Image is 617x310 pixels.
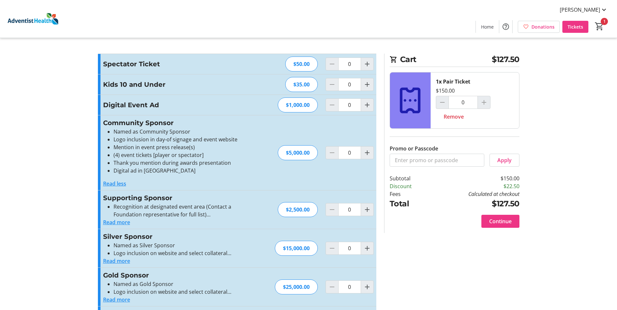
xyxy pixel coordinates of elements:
td: Total [390,198,429,210]
button: Increment by one [361,203,373,216]
div: $150.00 [436,87,455,95]
td: Discount [390,182,429,190]
div: $1,000.00 [278,97,318,112]
input: Supporting Sponsor Quantity [338,203,361,216]
a: Tickets [562,21,588,33]
button: Read more [103,296,130,304]
li: Named as Silver Sponsor [114,241,245,249]
input: Silver Sponsor Quantity [338,242,361,255]
input: Enter promo or passcode [390,154,484,167]
div: $2,500.00 [278,202,318,217]
div: 1x Pair Ticket [436,78,470,85]
td: $22.50 [429,182,519,190]
button: Help [499,20,512,33]
h3: Supporting Sponsor [103,193,245,203]
button: [PERSON_NAME] [555,5,613,15]
button: Read more [103,257,130,265]
li: Logo inclusion on website and select collateral [114,249,245,257]
li: Named as Gold Sponsor [114,280,245,288]
span: Apply [497,156,512,164]
td: Subtotal [390,174,429,182]
input: Spectator Ticket Quantity [338,58,361,71]
button: Read less [103,180,126,187]
div: $5,000.00 [278,145,318,160]
li: Recognition at designated event area (Contact a Foundation representative for full list) [114,203,245,218]
li: Mention in event press release(s) [114,143,245,151]
div: $15,000.00 [275,241,318,256]
li: Named as Community Sponsor [114,128,245,136]
td: Calculated at checkout [429,190,519,198]
li: Digital ad in [GEOGRAPHIC_DATA] [114,167,245,174]
h3: Community Sponsor [103,118,245,128]
button: Continue [481,215,519,228]
a: Donations [518,21,560,33]
span: Tickets [568,23,583,30]
span: [PERSON_NAME] [560,6,600,14]
li: Logo inclusion on website and select collateral [114,288,245,296]
td: $127.50 [429,198,519,210]
input: Community Sponsor Quantity [338,146,361,159]
span: $127.50 [492,54,519,65]
div: $35.00 [285,77,318,92]
h3: Gold Sponsor [103,270,245,280]
button: Increment by one [361,58,373,70]
button: Remove [436,110,472,123]
button: Increment by one [361,147,373,159]
a: Home [476,21,499,33]
button: Increment by one [361,99,373,111]
div: $50.00 [285,57,318,71]
h3: Spectator Ticket [103,59,245,69]
span: Continue [489,217,512,225]
button: Read more [103,218,130,226]
li: Logo inclusion in day-of signage and event website [114,136,245,143]
input: Pair Ticket Quantity [449,96,478,109]
input: Kids 10 and Under Quantity [338,78,361,91]
td: $150.00 [429,174,519,182]
h3: Silver Sponsor [103,232,245,241]
button: Apply [490,154,519,167]
input: Digital Event Ad Quantity [338,98,361,111]
button: Increment by one [361,281,373,293]
input: Gold Sponsor Quantity [338,280,361,293]
img: Adventist Health's Logo [4,3,62,35]
h3: Digital Event Ad [103,100,245,110]
h3: Kids 10 and Under [103,80,245,89]
h2: Cart [390,54,519,67]
button: Increment by one [361,242,373,254]
li: Thank you mention during awards presentation [114,159,245,167]
div: $25,000.00 [275,279,318,294]
span: Home [481,23,494,30]
td: Fees [390,190,429,198]
button: Cart [594,20,605,32]
span: Donations [531,23,555,30]
label: Promo or Passcode [390,145,438,152]
span: Remove [444,113,464,121]
li: (4) event tickets [player or spectator] [114,151,245,159]
button: Increment by one [361,78,373,91]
